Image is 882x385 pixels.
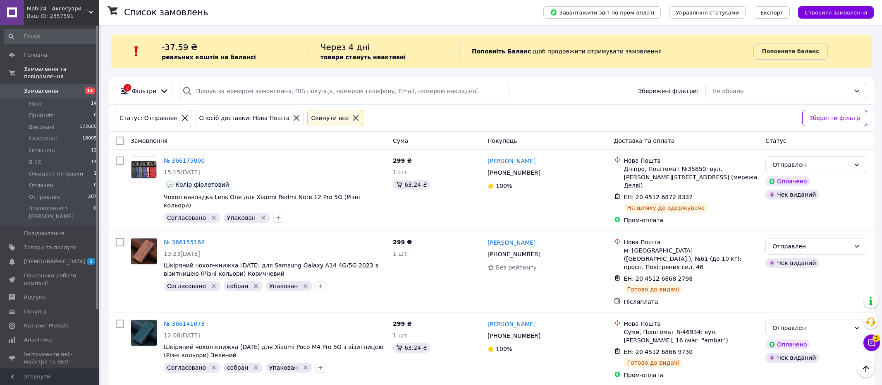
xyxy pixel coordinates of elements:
div: Оплачено [765,339,810,349]
span: 100% [496,346,512,352]
span: 0 [94,205,97,220]
span: Статус [765,137,786,144]
img: Фото товару [131,238,157,264]
a: Фото товару [131,320,157,346]
span: Фільтри [132,87,156,95]
span: Покупці [24,308,46,315]
span: Ожидает отправки [29,170,83,178]
span: 0 [94,112,97,119]
span: Согласовано [167,364,206,371]
span: 12:08[DATE] [164,332,200,339]
div: Нова Пошта [624,238,759,246]
span: Доставка та оплата [614,137,675,144]
span: Аналітика [24,336,53,344]
span: Замовлення з [PERSON_NAME] [29,205,94,220]
div: Не обрано [712,87,850,96]
button: Наверх [857,360,875,378]
div: Ваш ID: 2357591 [27,12,99,20]
span: 1 [94,170,97,178]
span: 0 [94,182,97,189]
b: Поповніть Баланс [472,48,531,55]
div: 63.24 ₴ [393,343,430,353]
div: Статус: Отправлен [118,113,179,123]
button: Зберегти фільтр [802,110,867,126]
input: Пошук [4,29,98,44]
span: Завантажити звіт по пром-оплаті [550,9,654,16]
span: 18005 [82,135,97,142]
span: 3 [872,334,880,342]
span: 299 ₴ [393,157,412,164]
span: ЕН: 20 4512 6872 8337 [624,194,693,200]
svg: Видалити мітку [210,364,217,371]
span: Експорт [760,10,784,16]
span: ЕН: 20 4512 6868 2798 [624,275,693,282]
div: Готово до видачі [624,284,683,294]
div: Готово до видачі [624,358,683,368]
div: м. [GEOGRAPHIC_DATA] ([GEOGRAPHIC_DATA].), №61 (до 10 кг): просп. Повітряних сил, 46 [624,246,759,271]
a: Чохол накладка Lens One для Xiaomi Redmi Note 12 Pro 5G (Різні кольори) [164,194,360,209]
div: Отправлен [772,242,850,251]
div: Дніпро, Поштомат №35850: вул. [PERSON_NAME][STREET_ADDRESS] (мережа Делві) [624,165,759,190]
span: Головна [24,51,47,59]
div: Отправлен [772,160,850,169]
span: Зберегти фільтр [809,113,860,123]
a: № 366175000 [164,157,205,164]
a: [PERSON_NAME] [488,320,535,328]
span: В 1С [29,159,41,166]
span: Cума [393,137,408,144]
div: Чек виданий [765,353,819,363]
div: Нова Пошта [624,320,759,328]
span: Нові [29,100,41,108]
b: реальних коштів на балансі [162,54,256,60]
span: Замовлення [131,137,167,144]
span: [PHONE_NUMBER] [488,169,540,176]
a: № 366155168 [164,239,205,245]
button: Завантажити звіт по пром-оплаті [543,6,661,19]
span: 1 шт. [393,332,409,339]
img: Фото товару [131,320,157,346]
span: Упакован [269,364,298,371]
span: Согласовано [167,214,206,221]
span: Замовлення та повідомлення [24,65,99,80]
span: Оплачені [29,147,55,154]
a: № 366141073 [164,320,205,327]
svg: Видалити мітку [253,283,259,289]
div: Чек виданий [765,190,819,200]
a: Створити замовлення [790,9,874,15]
a: Фото товару [131,156,157,183]
span: 14 [85,87,95,94]
span: Шкіряний чохол-книжка [DATE] для Samsung Galaxy A14 4G/5G 2023 з візитницею (Різні кольори) Корич... [164,262,378,277]
span: Відгуки [24,294,45,301]
a: Фото товару [131,238,157,265]
h1: Список замовлень [124,7,208,17]
span: Інструменти веб-майстра та SEO [24,351,76,366]
span: 299 ₴ [393,239,412,245]
div: Отправлен [772,323,850,332]
a: Шкіряний чохол-книжка [DATE] для Xiaomi Poco M4 Pro 5G з візитницею (Різні кольори) Зелений [164,344,383,359]
span: Оплачен [29,182,53,189]
span: Без рейтингу [496,264,537,271]
span: [DEMOGRAPHIC_DATA] [24,258,85,265]
span: Каталог ProSale [24,322,69,330]
span: -37.59 ₴ [162,42,197,52]
span: ЕН: 20 4512 6866 9730 [624,349,693,355]
div: Нова Пошта [624,156,759,165]
div: , щоб продовжити отримувати замовлення [459,41,753,61]
svg: Видалити мітку [260,214,267,221]
div: Оплачено [765,176,810,186]
span: Упакован [269,283,298,289]
img: :exclamation: [130,45,143,58]
span: Збережені фільтри: [638,87,698,95]
a: [PERSON_NAME] [488,157,535,165]
span: Управління статусами [676,10,739,16]
span: собран [227,283,249,289]
div: 63.24 ₴ [393,180,430,190]
a: [PERSON_NAME] [488,238,535,247]
button: Чат з покупцем3 [863,334,880,351]
span: [PHONE_NUMBER] [488,251,540,257]
span: Повідомлення [24,230,64,237]
span: Через 4 дні [320,42,370,52]
svg: Видалити мітку [210,214,217,221]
